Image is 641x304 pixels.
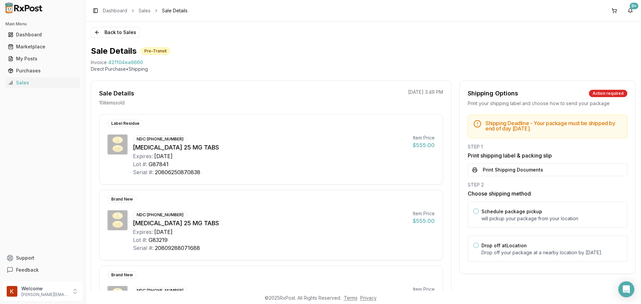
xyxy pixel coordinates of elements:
div: Open Intercom Messenger [618,281,634,297]
button: Back to Sales [91,27,140,38]
h5: Shipping Deadline - Your package must be shipped by end of day [DATE] . [485,120,622,131]
button: My Posts [3,53,82,64]
div: Item Price [413,210,435,217]
div: Item Price [413,134,435,141]
div: Marketplace [8,43,77,50]
img: Jardiance 25 MG TABS [108,210,128,230]
div: NDC: [PHONE_NUMBER] [133,135,187,143]
a: My Posts [5,53,80,65]
button: Purchases [3,65,82,76]
a: Privacy [360,295,377,301]
a: Dashboard [5,29,80,41]
div: Serial #: [133,168,154,176]
div: Lot #: [133,160,147,168]
p: [DATE] 3:49 PM [408,89,443,95]
h3: Choose shipping method [468,190,627,198]
button: Sales [3,77,82,88]
div: Pre-Transit [141,47,170,55]
label: Schedule package pickup [481,209,542,214]
h2: Main Menu [5,21,80,27]
button: Print Shipping Documents [468,164,627,176]
div: [MEDICAL_DATA] 25 MG TABS [133,143,407,152]
div: $555.00 [413,217,435,225]
img: User avatar [7,286,17,297]
div: 20806250870838 [155,168,200,176]
a: Sales [139,7,151,14]
h3: Print shipping label & packing slip [468,151,627,160]
div: Shipping Options [468,89,518,98]
div: Dashboard [8,31,77,38]
p: 10 item s sold [99,99,125,106]
div: 20809288071688 [155,244,200,252]
img: Jardiance 25 MG TABS [108,134,128,155]
div: Label Residue [108,120,143,127]
button: Feedback [3,264,82,276]
div: NDC: [PHONE_NUMBER] [133,211,187,219]
a: Marketplace [5,41,80,53]
div: Item Price [412,286,435,293]
p: [PERSON_NAME][EMAIL_ADDRESS][DOMAIN_NAME] [21,292,68,297]
label: Drop off at Location [481,243,527,248]
div: Brand New [108,196,137,203]
div: G83219 [149,236,168,244]
p: Welcome [21,285,68,292]
a: Terms [344,295,358,301]
div: Invoice [91,59,107,66]
h1: Sale Details [91,46,137,56]
a: Dashboard [103,7,127,14]
div: Brand New [108,271,137,279]
span: 421104ea6660 [108,59,143,66]
p: Direct Purchase • Shipping [91,66,636,72]
span: Sale Details [162,7,188,14]
nav: breadcrumb [103,7,188,14]
div: $555.00 [413,141,435,149]
button: Dashboard [3,29,82,40]
div: [DATE] [154,228,173,236]
p: will pickup your package from your location [481,215,622,222]
div: [DATE] [154,152,173,160]
div: Purchases [8,67,77,74]
div: Sales [8,79,77,86]
div: Serial #: [133,244,154,252]
div: Lot #: [133,236,147,244]
div: Action required [589,90,627,97]
button: Support [3,252,82,264]
div: Expires: [133,228,153,236]
div: [MEDICAL_DATA] 25 MG TABS [133,219,407,228]
div: G87841 [149,160,169,168]
img: RxPost Logo [3,3,45,13]
a: Sales [5,77,80,89]
div: STEP 2 [468,182,627,188]
span: Feedback [16,267,39,273]
div: STEP 1 [468,143,627,150]
div: 9+ [630,3,638,9]
button: 9+ [625,5,636,16]
p: Drop off your package at a nearby location by [DATE] . [481,249,622,256]
div: Expires: [133,152,153,160]
div: Sale Details [99,89,134,98]
a: Purchases [5,65,80,77]
div: My Posts [8,55,77,62]
div: NDC: [PHONE_NUMBER] [133,287,187,294]
div: Print your shipping label and choose how to send your package [468,100,627,107]
button: Marketplace [3,41,82,52]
